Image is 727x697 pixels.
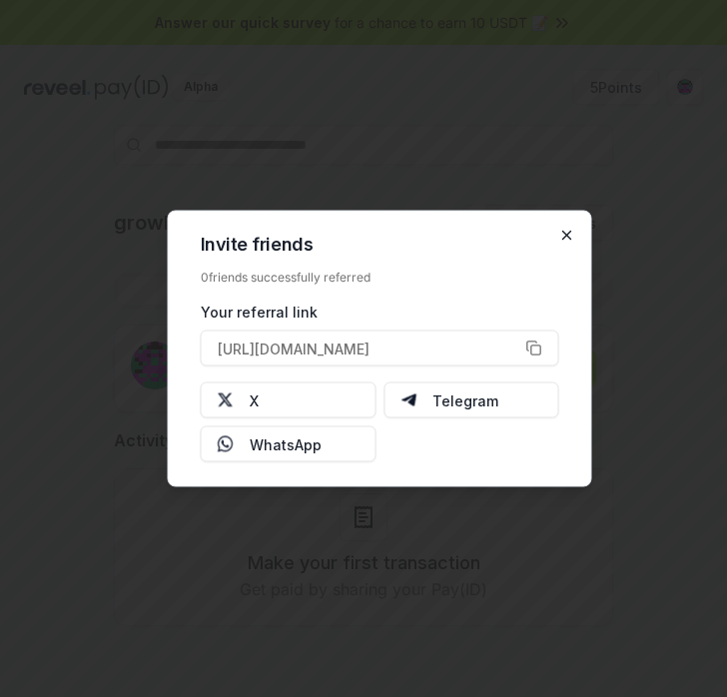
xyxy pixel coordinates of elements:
div: Your referral link [201,302,559,323]
img: X [218,392,234,408]
img: Telegram [400,392,416,408]
button: X [201,382,376,418]
div: 0 friends successfully referred [201,270,559,286]
button: WhatsApp [201,426,376,462]
button: [URL][DOMAIN_NAME] [201,331,559,366]
button: Telegram [383,382,559,418]
span: [URL][DOMAIN_NAME] [218,338,369,358]
img: Whatsapp [218,436,234,452]
h2: Invite friends [201,236,559,254]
